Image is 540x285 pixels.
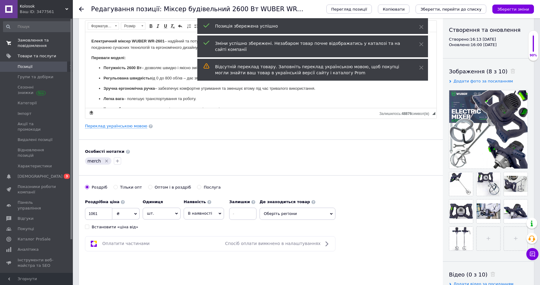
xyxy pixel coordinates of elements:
[416,5,486,14] button: Зберегти, перейти до списку
[18,163,52,169] span: Характеристики
[225,241,321,246] span: Спосіб оплати вимкнено в налаштуваннях
[91,5,315,13] h1: Редагування позиції: Міксер будівельний 2600 Вт WUBER WR-2601
[18,33,56,38] strong: Потужність 2600 Вт
[18,100,37,106] span: Категорії
[18,54,70,59] strong: Зручна ергономічна ручка
[143,208,181,219] span: шт.
[6,7,79,11] strong: Електричний міксер WUBER WR-2601
[260,199,310,204] b: Де знаходиться товар
[497,7,529,12] i: Зберегти зміни
[117,211,120,216] span: ₴
[104,159,109,163] svg: Видалити мітку
[18,44,65,48] strong: Регульована швидкість
[420,7,481,12] i: Зберегти, перейти до списку
[6,6,345,203] body: Редактор, 939C55C9-5B91-4258-84EA-1FC4F930C7D3
[18,75,59,79] strong: Тиха робота двигуна
[18,64,333,70] p: – полегшує транспортування та роботу.
[18,121,56,132] span: Акції та промокоди
[449,37,528,42] div: Створено: 16:13 [DATE]
[143,199,163,204] b: Одиниця
[193,23,200,29] a: Вставити/видалити маркований список
[6,6,345,19] p: – надійний та потужний інструмент, створений для ефективного змішування фарб, клеїв, будівельних ...
[449,271,487,278] span: Відео (0 з 10)
[379,110,432,116] div: Кiлькiсть символiв
[120,185,142,190] div: Тільки опт
[215,23,404,29] div: Позиція збережена успішно
[18,236,50,242] span: Каталог ProSale
[18,200,56,211] span: Панель управління
[18,53,333,60] p: – забезпечує комфортне утримання та зменшує втому під час тривалого використання.
[20,9,73,15] div: Ваш ID: 3477561
[3,21,72,32] input: Пошук
[18,226,34,232] span: Покупці
[85,32,436,108] iframe: Редактор, 939C55C9-5B91-4258-84EA-1FC4F930C7D3
[432,112,435,115] span: Потягніть для зміни розмірів
[121,22,145,30] a: Розмір
[326,5,372,14] button: Перегляд позиції
[155,185,191,190] div: Оптом і в роздріб
[18,64,32,69] span: Позиції
[18,43,333,49] p: від 0 до 800 об/хв – дає змогу точно налаштувати інтенсивність роботи під конкретний матеріал.
[229,208,256,220] input: -
[18,216,33,221] span: Відгуки
[102,241,150,246] span: Оплатити частинами
[92,224,138,230] div: Встановити «ціна від»
[64,174,70,179] span: 3
[378,5,409,14] button: Копіювати
[162,23,169,29] a: Підкреслений (Ctrl+U)
[20,4,65,9] span: Kolosok
[155,23,161,29] a: Курсив (Ctrl+I)
[148,23,154,29] a: Жирний (Ctrl+B)
[18,74,53,80] span: Групи та добірки
[18,64,39,69] strong: Легка вага
[449,42,528,48] div: Оновлено: 16:00 [DATE]
[85,199,119,204] b: Роздрібна ціна
[383,7,405,12] span: Копіювати
[188,211,212,216] span: В наявності
[18,85,56,96] span: Сезонні знижки
[92,185,107,190] div: Роздріб
[18,33,333,39] p: – дозволяє швидко і якісно змішувати суміші.
[18,247,39,252] span: Аналітика
[6,23,40,28] strong: Переваги моделі:
[87,159,101,163] span: merch
[18,184,56,195] span: Показники роботи компанії
[449,68,528,75] div: Зображення (8 з 10)
[449,26,528,34] div: Створення та оновлення
[528,53,538,58] div: 90%
[492,5,534,14] button: Зберегти зміни
[88,23,113,29] span: Форматування
[18,74,333,80] p: – сприяє комфортним умовам під час змішування.
[79,7,84,12] div: Повернутися назад
[184,199,206,204] b: Наявність
[229,199,250,204] b: Залишки
[18,257,56,268] span: Інструменти веб-майстра та SEO
[85,208,112,220] input: 0
[18,174,63,179] span: [DEMOGRAPHIC_DATA]
[215,64,404,76] div: Відсутній переклад товару. Заповніть переклад українською мовою, щоб покупці могли знайти ваш тов...
[204,185,221,190] div: Послуга
[121,23,139,29] span: Розмір
[85,124,147,129] a: Переклад українською мовою
[177,23,183,29] a: Повернути (Ctrl+Z)
[526,248,538,260] button: Чат з покупцем
[18,111,32,116] span: Імпорт
[18,147,56,158] span: Відновлення позицій
[215,40,404,52] div: Зміни успішно збережені. Незабаром товар почне відображатись у каталозі та на сайті компанії
[18,38,56,49] span: Замовлення та повідомлення
[18,137,53,142] span: Видалені позиції
[88,109,95,116] a: Зробити резервну копію зараз
[18,53,56,59] span: Товари та послуги
[186,23,192,29] a: Вставити/видалити нумерований список
[528,30,538,61] div: 90% Якість заповнення
[331,7,367,12] span: Перегляд позиції
[453,79,513,83] span: Додати фото за посиланням
[260,208,335,220] span: Оберіть регіони
[169,23,176,29] a: Видалити форматування
[88,22,119,30] a: Форматування
[402,112,412,116] span: 48876
[85,149,124,154] b: Особисті нотатки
